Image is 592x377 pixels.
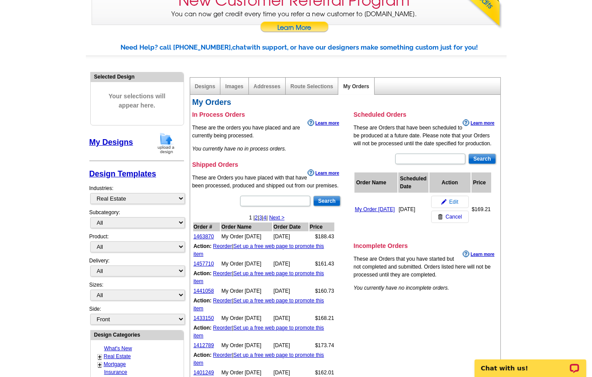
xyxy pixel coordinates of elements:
a: 1412789 [194,342,214,348]
a: Reorder [213,352,232,358]
input: Search [468,154,496,164]
a: Set up a free web page to promote this item [194,243,324,257]
th: Price [309,223,335,231]
a: Set up a free web page to promote this item [194,270,324,284]
a: Reorder [213,270,232,276]
a: Edit [431,196,469,208]
h3: Incomplete Orders [354,242,497,250]
td: $173.74 [309,341,335,350]
td: [DATE] [273,287,308,295]
td: [DATE] [273,341,308,350]
td: $160.73 [309,287,335,295]
a: Design Templates [89,169,156,178]
b: Action: [194,352,212,358]
td: My Order [DATE] [221,368,272,377]
td: | [193,242,335,259]
a: My Designs [89,138,133,147]
a: 1433150 [194,315,214,321]
a: 3 [259,215,262,221]
a: Reorder [213,243,232,249]
b: Action: [194,325,212,331]
b: Action: [194,270,212,276]
a: Images [225,83,243,90]
a: 2 [255,215,258,221]
th: Order # [193,223,220,231]
a: My Order [DATE] [355,206,395,212]
h2: My Orders [192,98,497,108]
div: Delivery: [89,257,184,281]
iframe: LiveChat chat widget [469,349,592,377]
span: chat [233,43,247,51]
td: My Order [DATE] [221,314,272,323]
td: $168.21 [309,314,335,323]
th: Action [429,172,471,193]
td: [DATE] [273,314,308,323]
td: | [193,269,335,286]
img: pencil-icon.gif [441,199,447,205]
p: You can now get credit every time you refer a new customer to [DOMAIN_NAME]. [92,10,497,35]
div: Sizes: [89,281,184,305]
th: Price [471,172,491,193]
td: $169.21 [471,194,491,225]
div: Side: [89,305,184,326]
td: [DATE] [273,232,308,241]
p: These are the orders you have placed and are currently being processed. [192,124,342,140]
span: Edit [449,198,458,206]
img: upload-design [155,132,177,154]
a: What's New [104,345,132,352]
div: Design Categories [91,330,184,339]
td: [DATE] [398,194,429,225]
span: Cancel [446,213,462,221]
div: Need Help? call [PHONE_NUMBER], with support, or have our designers make something custom just fo... [121,43,507,53]
a: 1463870 [194,233,214,240]
a: + [98,361,102,368]
a: Learn more [463,251,494,258]
a: Designs [195,83,216,90]
td: [DATE] [273,259,308,268]
td: | [193,296,335,313]
th: Scheduled Date [398,172,429,193]
td: | [193,323,335,340]
a: Next > [269,215,284,221]
a: 4 [263,215,266,221]
a: My Orders [343,83,369,90]
th: Order Date [273,223,308,231]
span: Your selections will appear here. [97,83,177,119]
td: | [193,351,335,367]
td: [DATE] [273,368,308,377]
a: Learn more [308,119,339,126]
a: Addresses [254,83,280,90]
th: Order Name [354,172,397,193]
b: Action: [194,243,212,249]
a: Learn more [308,169,339,176]
a: Reorder [213,298,232,304]
em: You currently have no in process orders. [192,146,287,152]
p: These are Orders that you have started but not completed and submitted. Orders listed here will n... [354,255,497,279]
h3: Scheduled Orders [354,111,497,118]
a: 1401249 [194,370,214,376]
img: trashcan-icon.gif [438,214,443,219]
td: My Order [DATE] [221,259,272,268]
div: Subcategory: [89,208,184,233]
td: My Order [DATE] [221,341,272,350]
p: These are Orders you have placed with that have been processed, produced and shipped out from our... [192,174,342,190]
td: $161.43 [309,259,335,268]
h3: Shipped Orders [192,161,342,169]
td: $188.43 [309,232,335,241]
a: + [98,353,102,360]
a: Set up a free web page to promote this item [194,298,324,312]
a: Insurance [104,369,128,375]
a: Route Selections [291,83,333,90]
em: You currently have no incomplete orders. [354,285,449,291]
td: My Order [DATE] [221,287,272,295]
div: Industries: [89,180,184,208]
a: Set up a free web page to promote this item [194,352,324,366]
a: 1457710 [194,261,214,267]
td: My Order [DATE] [221,232,272,241]
a: Mortgage [104,361,126,367]
div: Product: [89,233,184,257]
a: Set up a free web page to promote this item [194,325,324,339]
th: Order Name [221,223,272,231]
